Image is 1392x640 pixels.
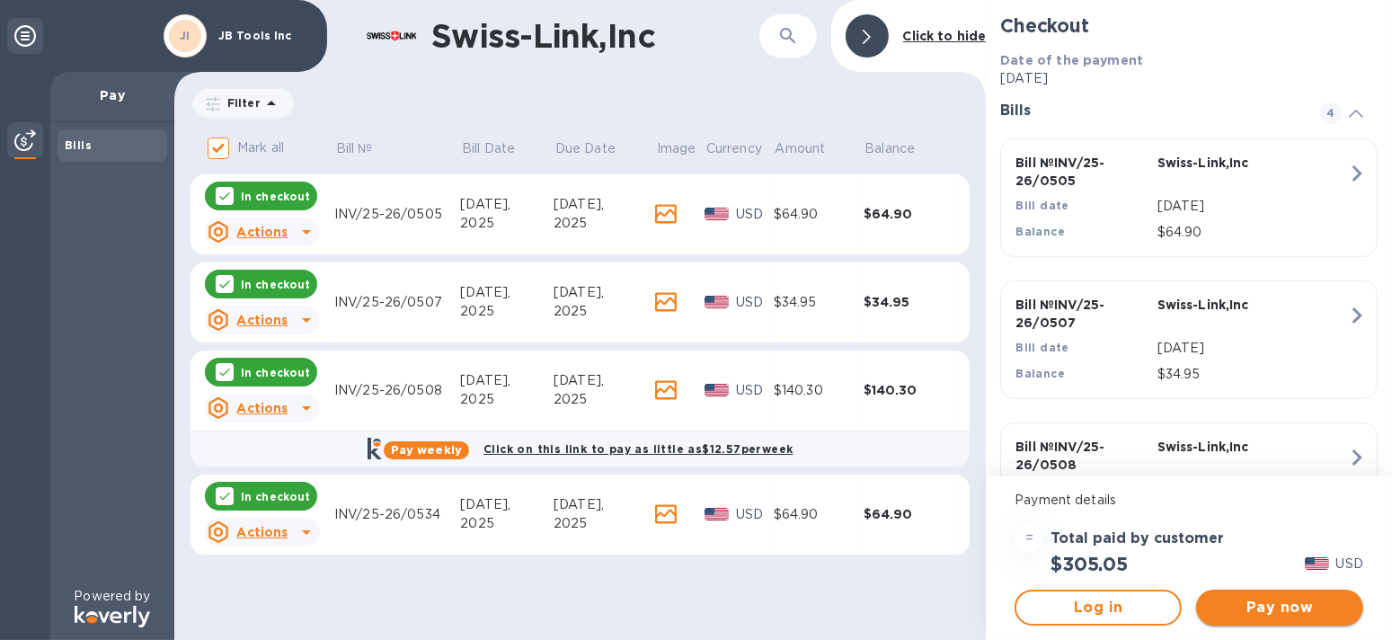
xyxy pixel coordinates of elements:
h2: $305.05 [1051,553,1128,575]
p: In checkout [241,189,310,204]
div: INV/25-26/0508 [334,381,460,400]
b: JI [180,29,191,42]
u: Actions [236,401,288,415]
img: USD [1305,557,1329,570]
u: Actions [236,525,288,539]
div: 2025 [554,214,655,233]
b: Pay weekly [391,443,462,457]
div: $34.95 [864,293,953,311]
p: Swiss-Link,Inc [1157,154,1291,172]
button: Log in [1015,590,1182,626]
div: [DATE], [460,371,554,390]
div: = [1015,524,1043,553]
b: Balance [1015,225,1065,238]
p: Bill № [336,139,373,158]
p: USD [736,293,774,312]
p: USD [736,505,774,524]
div: INV/25-26/0505 [334,205,460,224]
p: Bill № INV/25-26/0508 [1015,438,1149,474]
div: 2025 [460,302,554,321]
button: Pay now [1196,590,1363,626]
div: $140.30 [864,381,953,399]
p: JB Tools Inc [218,30,308,42]
div: $64.90 [774,205,864,224]
p: [DATE] [1000,69,1378,88]
span: Due Date [555,139,639,158]
p: Bill Date [462,139,515,158]
h1: Swiss-Link,Inc [431,17,759,55]
span: 4 [1320,102,1342,124]
div: [DATE], [460,195,554,214]
b: Bills [65,138,92,152]
div: $64.90 [774,505,864,524]
p: $64.90 [1157,223,1348,242]
span: Pay now [1210,597,1349,618]
div: $64.90 [864,205,953,223]
div: $140.30 [774,381,864,400]
p: USD [736,205,774,224]
button: Bill №INV/25-26/0505Swiss-Link,IncBill date[DATE]Balance$64.90 [1000,138,1378,257]
b: Bill date [1015,199,1069,212]
p: [DATE] [1157,339,1348,358]
div: $34.95 [774,293,864,312]
div: [DATE], [554,195,655,214]
button: Bill №INV/25-26/0508Swiss-Link,Inc [1000,422,1378,541]
p: Due Date [555,139,616,158]
span: Bill Date [462,139,538,158]
p: In checkout [241,489,310,504]
p: Filter [220,95,261,111]
div: 2025 [554,514,655,533]
p: Payment details [1015,491,1363,510]
b: Click to hide [903,29,987,43]
h2: Checkout [1000,14,1378,37]
div: [DATE], [554,283,655,302]
div: [DATE], [460,283,554,302]
u: Actions [236,225,288,239]
span: Amount [776,139,849,158]
p: In checkout [241,277,310,292]
p: $34.95 [1157,365,1348,384]
span: Balance [864,139,938,158]
p: Powered by [74,587,150,606]
p: Bill № INV/25-26/0505 [1015,154,1149,190]
p: In checkout [241,365,310,380]
p: Balance [864,139,915,158]
p: Swiss-Link,Inc [1157,438,1291,456]
div: INV/25-26/0534 [334,505,460,524]
p: Image [657,139,696,158]
img: USD [705,508,729,520]
img: USD [705,296,729,308]
div: [DATE], [554,371,655,390]
b: Balance [1015,367,1065,380]
div: 2025 [460,214,554,233]
img: USD [705,384,729,396]
p: [DATE] [1157,197,1348,216]
div: [DATE], [554,495,655,514]
div: $64.90 [864,505,953,523]
h3: Bills [1000,102,1299,120]
p: USD [736,381,774,400]
p: Pay [65,86,160,104]
div: 2025 [554,302,655,321]
div: [DATE], [460,495,554,514]
span: Log in [1031,597,1166,618]
div: 2025 [554,390,655,409]
p: USD [1336,555,1363,573]
h3: Total paid by customer [1051,530,1224,547]
p: Currency [706,139,762,158]
b: Date of the payment [1000,53,1143,67]
p: Amount [776,139,826,158]
p: Mark all [237,138,284,157]
img: Logo [75,606,150,627]
p: Swiss-Link,Inc [1157,296,1291,314]
p: Bill № INV/25-26/0507 [1015,296,1149,332]
img: USD [705,208,729,220]
b: Click on this link to pay as little as $12.57 per week [483,442,793,456]
u: Actions [236,313,288,327]
button: Bill №INV/25-26/0507Swiss-Link,IncBill date[DATE]Balance$34.95 [1000,280,1378,399]
b: Bill date [1015,341,1069,354]
div: INV/25-26/0507 [334,293,460,312]
div: 2025 [460,514,554,533]
span: Bill № [336,139,396,158]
